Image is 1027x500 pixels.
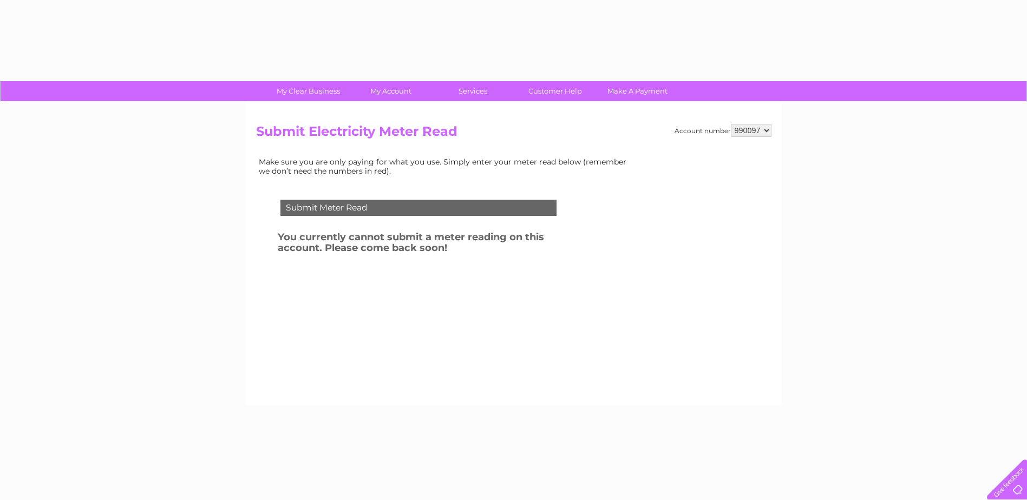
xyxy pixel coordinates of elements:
a: My Clear Business [264,81,353,101]
td: Make sure you are only paying for what you use. Simply enter your meter read below (remember we d... [256,155,635,177]
div: Submit Meter Read [280,200,557,216]
a: Make A Payment [593,81,682,101]
a: Services [428,81,518,101]
h2: Submit Electricity Meter Read [256,124,771,144]
a: Customer Help [511,81,600,101]
a: My Account [346,81,435,101]
h3: You currently cannot submit a meter reading on this account. Please come back soon! [278,229,585,259]
div: Account number [675,124,771,137]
